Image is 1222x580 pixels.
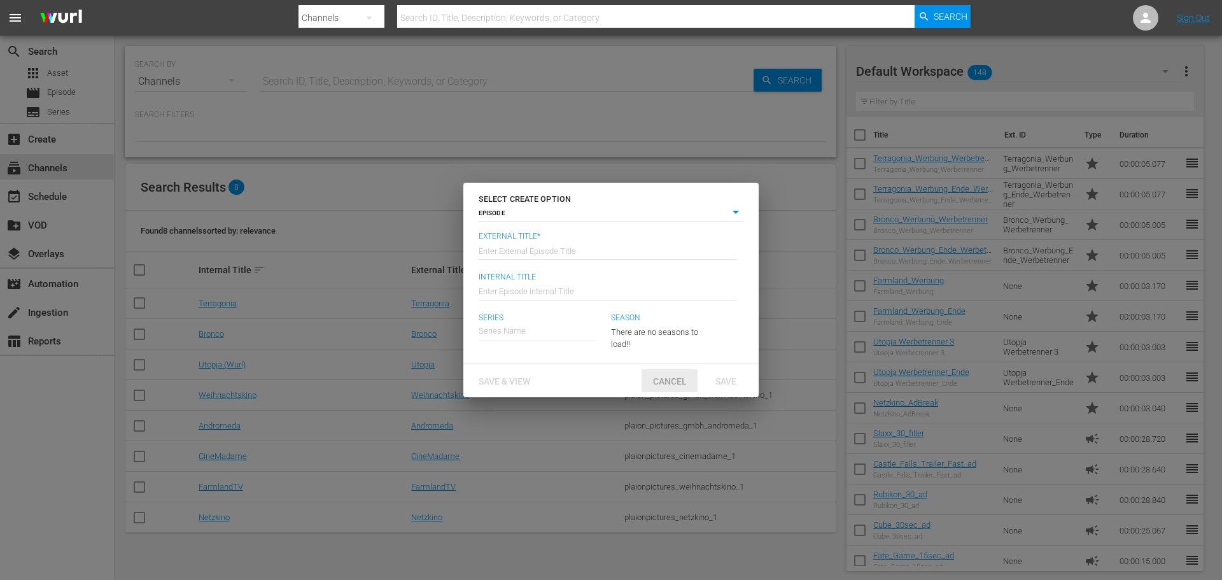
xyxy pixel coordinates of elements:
[479,193,743,206] h6: SELECT CREATE OPTION
[479,232,737,242] span: External Title*
[705,376,747,386] span: Save
[642,369,698,392] button: Cancel
[468,369,540,392] button: Save & View
[698,369,754,392] button: Save
[643,376,697,386] span: Cancel
[1177,13,1210,23] a: Sign Out
[611,316,710,351] div: There are no seasons to load!!
[934,5,967,28] span: Search
[479,206,743,222] div: EPISODE
[8,10,23,25] span: menu
[31,3,92,33] img: ans4CAIJ8jUAAAAAAAAAAAAAAAAAAAAAAAAgQb4GAAAAAAAAAAAAAAAAAAAAAAAAJMjXAAAAAAAAAAAAAAAAAAAAAAAAgAT5G...
[468,376,540,386] span: Save & View
[479,272,737,283] span: Internal Title
[611,313,710,323] span: Season
[479,313,596,323] span: Series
